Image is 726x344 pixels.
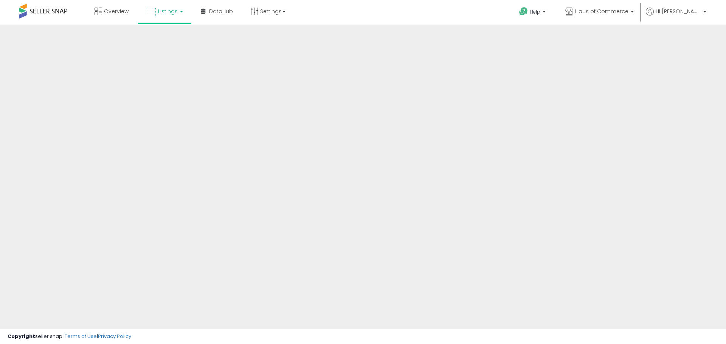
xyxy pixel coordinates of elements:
[513,1,553,25] a: Help
[8,333,131,340] div: seller snap | |
[646,8,706,25] a: Hi [PERSON_NAME]
[209,8,233,15] span: DataHub
[519,7,528,16] i: Get Help
[8,333,35,340] strong: Copyright
[158,8,178,15] span: Listings
[65,333,97,340] a: Terms of Use
[98,333,131,340] a: Privacy Policy
[575,8,628,15] span: Haus of Commerce
[104,8,129,15] span: Overview
[530,9,540,15] span: Help
[656,8,701,15] span: Hi [PERSON_NAME]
